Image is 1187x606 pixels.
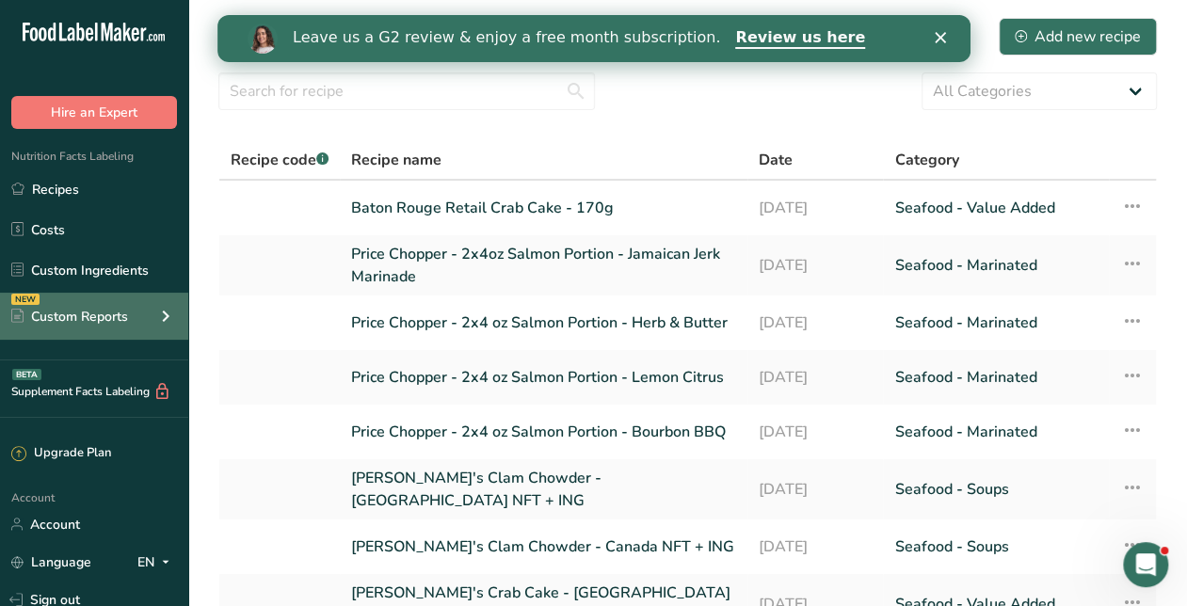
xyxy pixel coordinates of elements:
[11,96,177,129] button: Hire an Expert
[11,444,111,463] div: Upgrade Plan
[999,18,1157,56] button: Add new recipe
[351,303,736,343] a: Price Chopper - 2x4 oz Salmon Portion - Herb & Butter
[759,149,793,171] span: Date
[351,527,736,566] a: [PERSON_NAME]'s Clam Chowder - Canada NFT + ING
[11,546,91,579] a: Language
[759,188,873,228] a: [DATE]
[1015,25,1141,48] div: Add new recipe
[217,15,970,62] iframe: Intercom live chat banner
[759,467,873,512] a: [DATE]
[351,358,736,397] a: Price Chopper - 2x4 oz Salmon Portion - Lemon Citrus
[1123,542,1168,587] iframe: Intercom live chat
[351,188,736,228] a: Baton Rouge Retail Crab Cake - 170g
[218,15,382,57] h1: Recipes (65)
[351,412,736,452] a: Price Chopper - 2x4 oz Salmon Portion - Bourbon BBQ
[894,358,1098,397] a: Seafood - Marinated
[894,467,1098,512] a: Seafood - Soups
[894,188,1098,228] a: Seafood - Value Added
[218,72,595,110] input: Search for recipe
[351,467,736,512] a: [PERSON_NAME]'s Clam Chowder - [GEOGRAPHIC_DATA] NFT + ING
[894,412,1098,452] a: Seafood - Marinated
[231,150,329,170] span: Recipe code
[759,358,873,397] a: [DATE]
[759,527,873,566] a: [DATE]
[894,303,1098,343] a: Seafood - Marinated
[12,369,41,380] div: BETA
[759,412,873,452] a: [DATE]
[894,243,1098,288] a: Seafood - Marinated
[894,527,1098,566] a: Seafood - Soups
[137,550,177,573] div: EN
[894,149,958,171] span: Category
[351,243,736,288] a: Price Chopper - 2x4oz Salmon Portion - Jamaican Jerk Marinade
[759,303,873,343] a: [DATE]
[11,307,128,327] div: Custom Reports
[759,243,873,288] a: [DATE]
[11,294,40,305] div: NEW
[351,149,441,171] span: Recipe name
[717,17,736,28] div: Close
